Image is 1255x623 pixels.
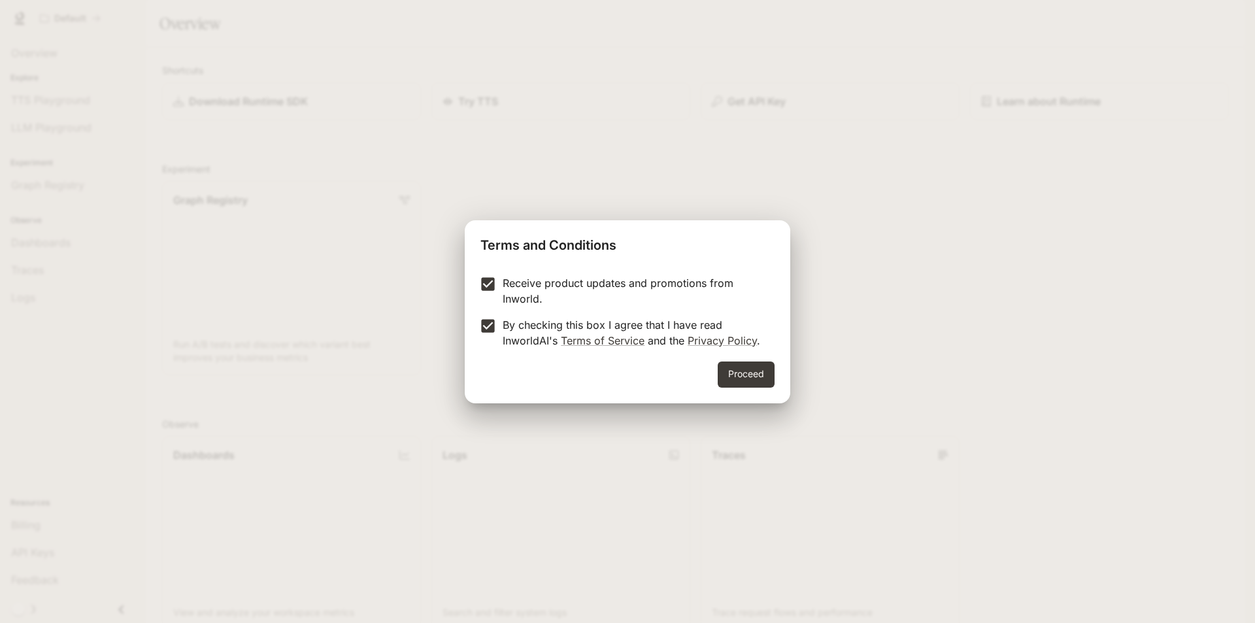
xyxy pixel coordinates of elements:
p: By checking this box I agree that I have read InworldAI's and the . [503,317,764,348]
a: Terms of Service [561,334,644,347]
a: Privacy Policy [688,334,757,347]
button: Proceed [718,362,775,388]
p: Receive product updates and promotions from Inworld. [503,275,764,307]
h2: Terms and Conditions [465,220,790,265]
